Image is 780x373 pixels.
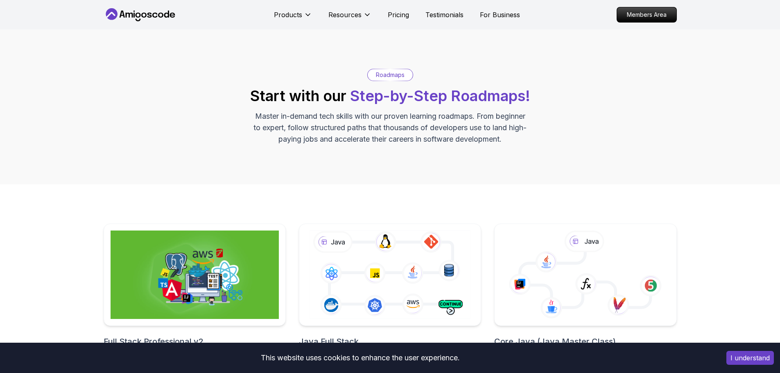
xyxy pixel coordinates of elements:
[250,88,530,104] h2: Start with our
[726,351,774,365] button: Accept cookies
[494,336,676,347] h2: Core Java (Java Master Class)
[425,10,463,20] a: Testimonials
[274,10,302,20] p: Products
[617,7,677,23] a: Members Area
[617,7,676,22] p: Members Area
[328,10,371,26] button: Resources
[328,10,362,20] p: Resources
[104,336,286,347] h2: Full Stack Professional v2
[253,111,528,145] p: Master in-demand tech skills with our proven learning roadmaps. From beginner to expert, follow s...
[480,10,520,20] a: For Business
[111,231,279,319] img: Full Stack Professional v2
[388,10,409,20] a: Pricing
[274,10,312,26] button: Products
[350,87,530,105] span: Step-by-Step Roadmaps!
[376,71,405,79] p: Roadmaps
[6,349,714,367] div: This website uses cookies to enhance the user experience.
[299,336,481,347] h2: Java Full Stack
